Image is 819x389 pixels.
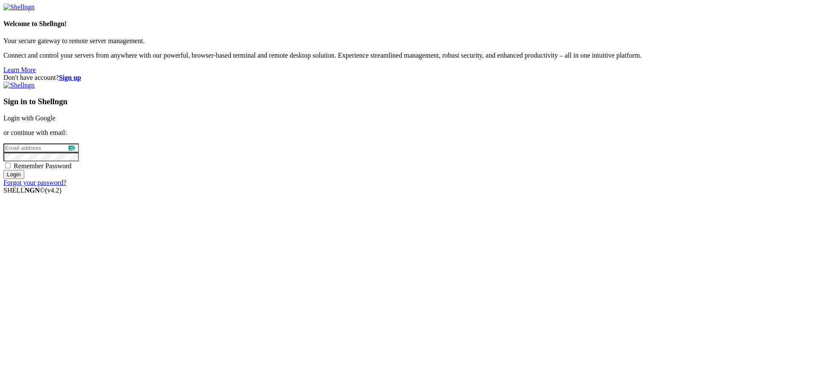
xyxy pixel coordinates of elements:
div: Don't have account? [3,74,816,82]
span: SHELL © [3,187,61,194]
a: Forgot your password? [3,179,66,186]
a: Login with Google [3,114,55,122]
input: Login [3,170,24,179]
h4: Welcome to Shellngn! [3,20,816,28]
span: 4.2.0 [45,187,62,194]
p: Your secure gateway to remote server management. [3,37,816,45]
img: Shellngn [3,82,35,89]
input: Email address [3,143,79,152]
span: Remember Password [14,162,72,170]
img: Shellngn [3,3,35,11]
p: or continue with email: [3,129,816,137]
a: Sign up [59,74,81,81]
a: Learn More [3,66,36,73]
p: Connect and control your servers from anywhere with our powerful, browser-based terminal and remo... [3,52,816,59]
h3: Sign in to Shellngn [3,97,816,106]
b: NGN [25,187,40,194]
input: Remember Password [5,163,11,168]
